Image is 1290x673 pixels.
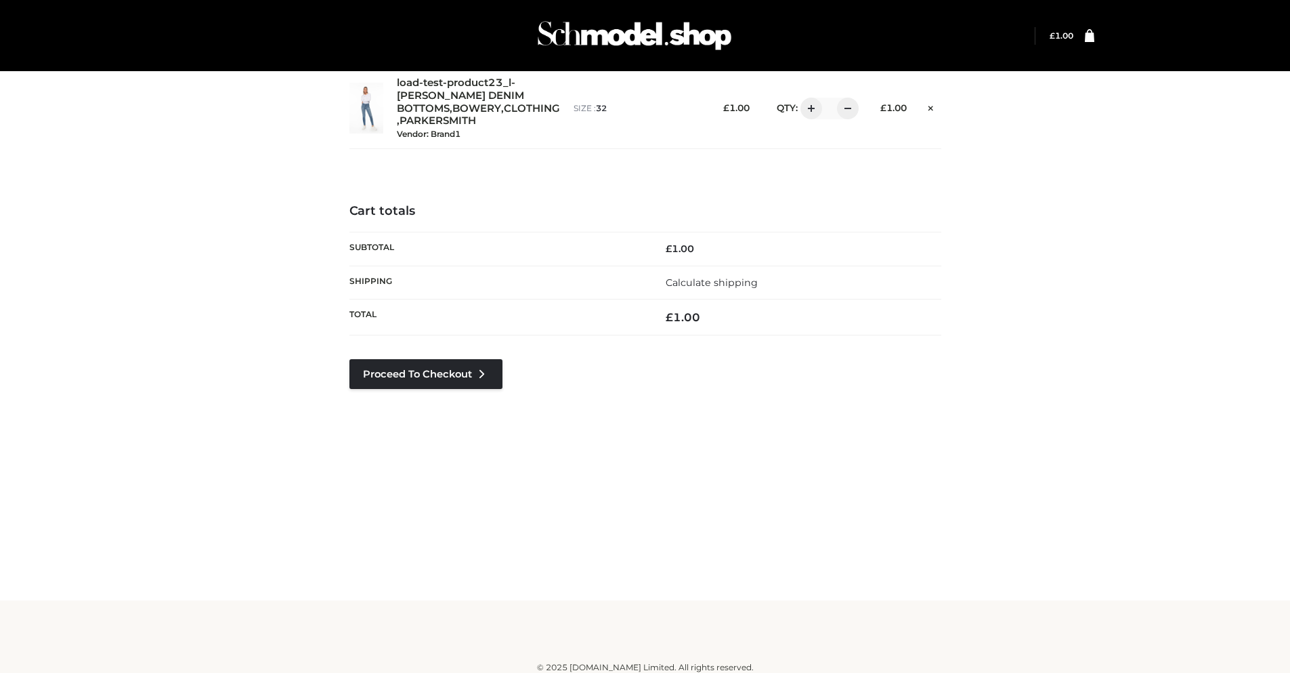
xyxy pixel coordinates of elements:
a: load-test-product23_l-[PERSON_NAME] DENIM [397,77,544,102]
a: Remove this item [920,98,941,116]
img: load-test-product23_l-PARKER SMITH DENIM - 32 [349,83,383,134]
small: Vendor: Brand1 [397,129,460,139]
a: CLOTHING [504,102,560,115]
span: £ [1050,30,1055,41]
a: BOWERY [452,102,501,115]
a: Calculate shipping [666,277,758,289]
h4: Cart totals [349,204,941,219]
div: , , , [397,77,560,140]
a: Proceed to Checkout [349,359,502,389]
th: Shipping [349,266,645,299]
img: Schmodel Admin 964 [533,9,736,62]
bdi: 1.00 [1050,30,1073,41]
bdi: 1.00 [723,102,750,113]
span: £ [723,102,729,113]
bdi: 1.00 [666,310,700,324]
span: £ [880,102,886,113]
a: PARKERSMITH [400,115,476,127]
span: 32 [596,103,607,113]
a: BOTTOMS [397,102,450,115]
bdi: 1.00 [666,243,694,255]
span: £ [666,243,672,255]
div: QTY: [763,98,854,119]
th: Total [349,299,645,335]
bdi: 1.00 [880,102,907,113]
a: £1.00 [1050,30,1073,41]
span: £ [666,310,673,324]
p: size : [574,102,696,115]
th: Subtotal [349,232,645,266]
